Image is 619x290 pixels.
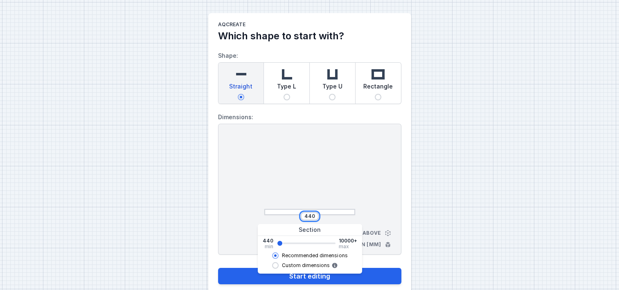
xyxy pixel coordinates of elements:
[265,244,273,249] span: min
[329,94,335,100] input: Type U
[339,244,349,249] span: max
[375,94,381,100] input: Rectangle
[263,238,273,244] span: 440
[284,94,290,100] input: Type L
[238,94,244,100] input: Straight
[282,262,330,269] span: Custom dimensions
[218,29,401,43] h2: Which shape to start with?
[218,49,401,104] label: Shape:
[229,82,252,94] span: Straight
[233,66,249,82] img: straight.svg
[363,82,393,94] span: Rectangle
[303,213,316,220] input: Dimension [mm]
[324,66,340,82] img: u-shaped.svg
[258,224,362,236] div: Section
[279,66,295,82] img: l-shaped.svg
[272,262,279,269] input: Custom dimensions
[272,252,279,259] input: Recommended dimensions
[322,82,342,94] span: Type U
[282,252,347,259] span: Recommended dimensions
[339,238,357,244] span: 10000+
[370,66,386,82] img: rectangle.svg
[277,82,296,94] span: Type L
[218,268,401,284] button: Start editing
[218,21,401,29] h1: AQcreate
[218,111,401,124] label: Dimensions:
